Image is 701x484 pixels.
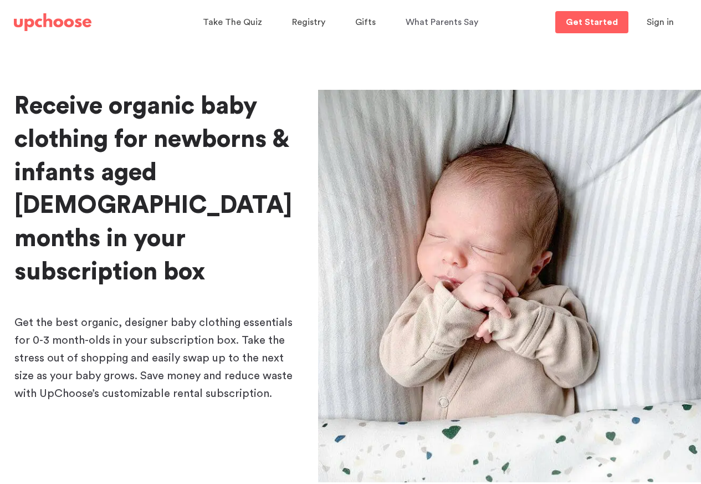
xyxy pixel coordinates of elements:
[647,18,674,27] span: Sign in
[14,90,300,289] h1: Receive organic baby clothing for newborns & infants aged [DEMOGRAPHIC_DATA] months in your subsc...
[14,13,91,31] img: UpChoose
[555,11,628,33] a: Get Started
[14,317,293,399] span: Get the best organic, designer baby clothing essentials for 0-3 month-olds in your subscription b...
[292,12,329,33] a: Registry
[406,12,482,33] a: What Parents Say
[355,18,376,27] span: Gifts
[14,11,91,34] a: UpChoose
[633,11,688,33] button: Sign in
[203,18,262,27] span: Take The Quiz
[406,18,478,27] span: What Parents Say
[203,12,265,33] a: Take The Quiz
[292,18,325,27] span: Registry
[566,18,618,27] p: Get Started
[355,12,379,33] a: Gifts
